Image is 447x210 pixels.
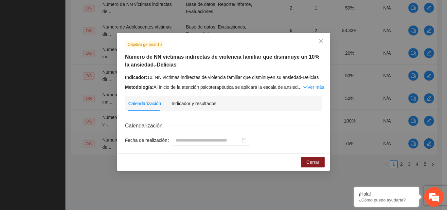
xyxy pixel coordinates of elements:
button: Close [312,33,330,50]
label: Fecha de realización [125,135,172,145]
textarea: Escriba su mensaje y pulse “Intro” [3,140,125,163]
span: ... [298,85,302,90]
div: Al inicio de la atención psicoterapéutica se aplicará la escala de ansied [125,84,322,91]
a: Expand [303,85,324,90]
div: ¡Hola! [359,191,414,197]
p: ¿Cómo puedo ayudarte? [359,198,414,202]
input: Fecha de realización [176,137,241,144]
span: Calendarización [125,122,168,130]
span: Estamos en línea. [38,68,90,134]
h5: Número de NN víctimas indirectas de violencia familiar que disminuye un 10% la ansiedad.-Delicias [125,53,322,69]
div: Calendarización [128,100,161,107]
button: Cerrar [301,157,325,167]
span: Cerrar [306,159,319,166]
span: Objetivo general 10 [125,41,164,48]
div: Minimizar ventana de chat en vivo [107,3,123,19]
span: down [303,85,307,89]
div: Chatee con nosotros ahora [34,33,110,42]
strong: Metodología: [125,85,153,90]
div: 10. NN víctimas indirectas de violencia familiar que disminuyen su ansiedad-Delicias [125,74,322,81]
span: close [318,39,324,44]
div: Indicador y resultados [171,100,216,107]
strong: Indicador: [125,75,147,80]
